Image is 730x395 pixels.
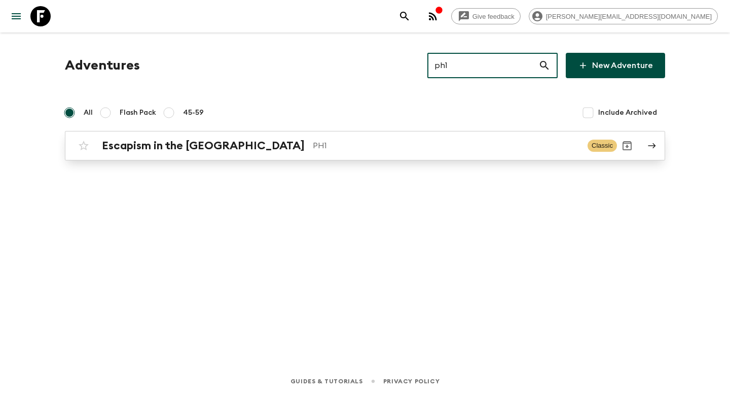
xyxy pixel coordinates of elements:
span: Include Archived [598,108,657,118]
span: Give feedback [467,13,520,20]
p: PH1 [313,140,579,152]
span: Flash Pack [120,108,156,118]
input: e.g. AR1, Argentina [427,51,538,80]
span: All [84,108,93,118]
span: 45-59 [183,108,204,118]
div: [PERSON_NAME][EMAIL_ADDRESS][DOMAIN_NAME] [529,8,718,24]
h2: Escapism in the [GEOGRAPHIC_DATA] [102,139,305,152]
h1: Adventures [65,55,140,76]
a: Escapism in the [GEOGRAPHIC_DATA]PH1ClassicArchive [65,131,665,160]
span: [PERSON_NAME][EMAIL_ADDRESS][DOMAIN_NAME] [540,13,717,20]
button: menu [6,6,26,26]
a: Guides & Tutorials [290,376,363,387]
span: Classic [588,140,617,152]
button: search adventures [394,6,415,26]
a: New Adventure [566,53,665,78]
a: Give feedback [451,8,521,24]
button: Archive [617,136,637,156]
a: Privacy Policy [383,376,440,387]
